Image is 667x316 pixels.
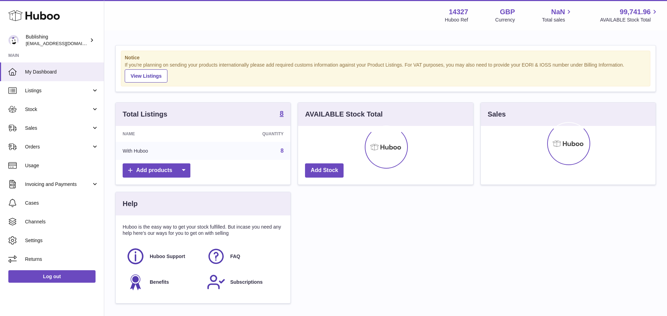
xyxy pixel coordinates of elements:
span: NaN [551,7,565,17]
h3: AVAILABLE Stock Total [305,110,382,119]
span: My Dashboard [25,69,99,75]
span: AVAILABLE Stock Total [600,17,659,23]
div: Bublishing [26,34,88,47]
a: View Listings [125,69,167,83]
h3: Help [123,199,138,208]
span: Listings [25,87,91,94]
span: [EMAIL_ADDRESS][DOMAIN_NAME] [26,41,102,46]
a: 8 [280,148,283,154]
img: internalAdmin-14327@internal.huboo.com [8,35,19,45]
strong: 14327 [449,7,468,17]
a: Add products [123,163,190,178]
p: Huboo is the easy way to get your stock fulfilled. But incase you need any help here's our ways f... [123,224,283,237]
span: Sales [25,125,91,131]
td: With Huboo [116,142,208,160]
a: Subscriptions [207,273,280,291]
span: Orders [25,144,91,150]
a: Benefits [126,273,200,291]
a: 8 [280,110,283,118]
h3: Total Listings [123,110,167,119]
a: Add Stock [305,163,344,178]
span: Cases [25,200,99,206]
span: Benefits [150,279,169,285]
span: Total sales [542,17,573,23]
strong: GBP [500,7,515,17]
span: Settings [25,237,99,244]
a: Log out [8,270,96,283]
span: Invoicing and Payments [25,181,91,188]
div: Huboo Ref [445,17,468,23]
span: Channels [25,219,99,225]
a: FAQ [207,247,280,266]
span: Returns [25,256,99,263]
span: 99,741.96 [620,7,651,17]
a: NaN Total sales [542,7,573,23]
span: Usage [25,162,99,169]
th: Quantity [208,126,291,142]
strong: Notice [125,54,647,61]
th: Name [116,126,208,142]
span: Stock [25,106,91,113]
div: If you're planning on sending your products internationally please add required customs informati... [125,62,647,83]
span: Huboo Support [150,253,185,260]
span: FAQ [230,253,240,260]
a: 99,741.96 AVAILABLE Stock Total [600,7,659,23]
span: Subscriptions [230,279,263,285]
a: Huboo Support [126,247,200,266]
h3: Sales [488,110,506,119]
div: Currency [495,17,515,23]
strong: 8 [280,110,283,117]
